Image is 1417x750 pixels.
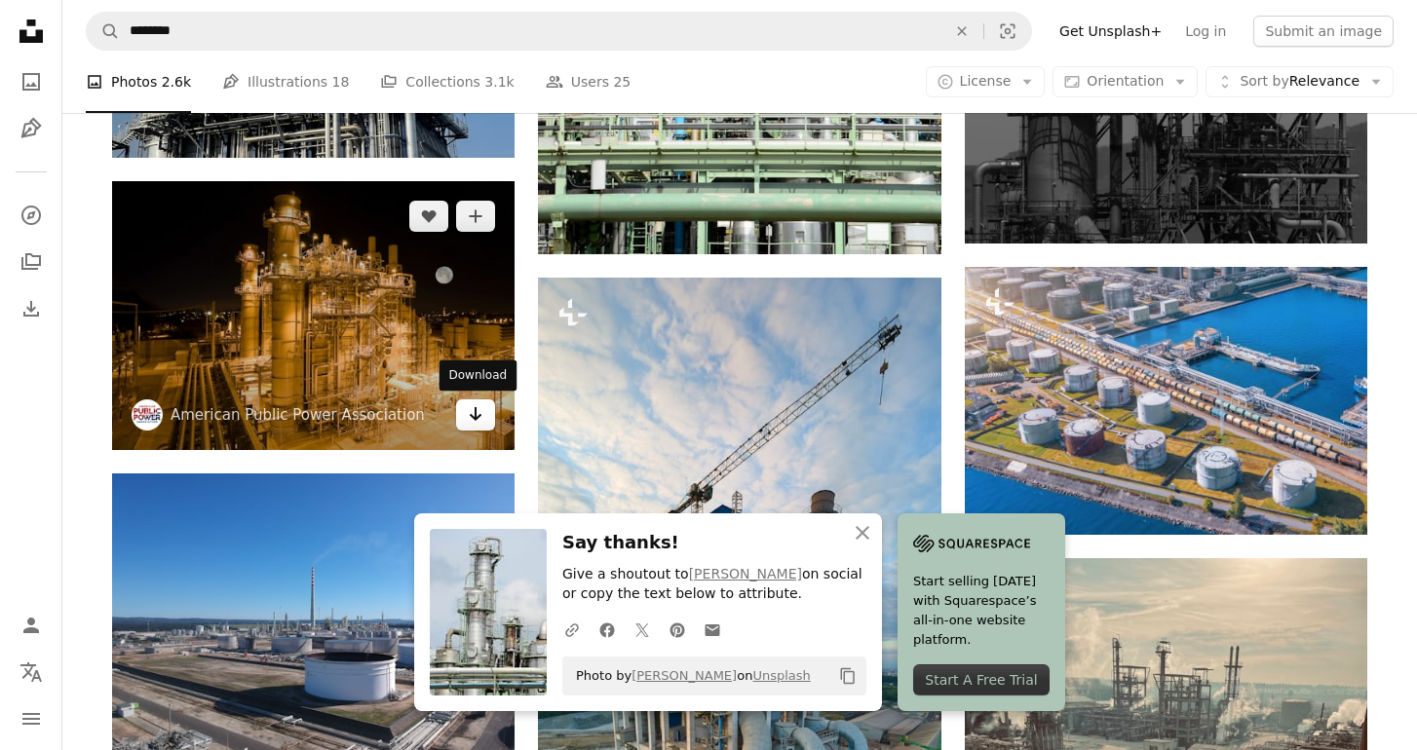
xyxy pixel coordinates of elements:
a: Collections [12,243,51,281]
a: [PERSON_NAME] [632,668,737,683]
button: Add to Collection [456,201,495,232]
a: [PERSON_NAME] [689,566,802,581]
button: Menu [12,699,51,738]
span: Sort by [1240,73,1288,89]
h3: Say thanks! [562,529,866,557]
a: Share on Facebook [590,610,625,649]
a: Download History [12,289,51,328]
button: Orientation [1053,66,1198,97]
a: Unsplash [752,668,810,683]
a: Users 25 [546,51,632,113]
img: Go to American Public Power Association's profile [132,399,163,431]
button: License [926,66,1046,97]
form: Find visuals sitewide [86,12,1032,51]
button: Submit an image [1253,16,1394,47]
span: Start selling [DATE] with Squarespace’s all-in-one website platform. [913,572,1050,650]
a: birds eye photography of concrete structure [112,306,515,323]
button: Visual search [984,13,1031,50]
img: Aerial view large port oil loading terminal with large storage tanks. Railway infrastructure for ... [965,267,1367,535]
span: 3.1k [484,71,514,93]
button: Search Unsplash [87,13,120,50]
span: Orientation [1087,73,1164,89]
a: Download [456,399,495,431]
button: Copy to clipboard [831,659,864,693]
span: 25 [613,71,631,93]
a: Start selling [DATE] with Squarespace’s all-in-one website platform.Start A Free Trial [898,513,1065,711]
span: License [960,73,1012,89]
a: Log in / Sign up [12,606,51,645]
a: Share on Pinterest [660,610,695,649]
button: Like [409,201,448,232]
span: Photo by on [566,660,811,692]
a: Home — Unsplash [12,12,51,55]
a: Photos [12,62,51,101]
a: Illustrations 18 [222,51,349,113]
a: Log in [1173,16,1238,47]
button: Clear [940,13,983,50]
button: Sort byRelevance [1206,66,1394,97]
a: Explore [12,196,51,235]
a: Get Unsplash+ [1048,16,1173,47]
span: 18 [332,71,350,93]
button: Language [12,653,51,692]
a: Collections 3.1k [380,51,514,113]
a: Share over email [695,610,730,649]
div: Start A Free Trial [913,664,1050,695]
a: Share on Twitter [625,610,660,649]
p: Give a shoutout to on social or copy the text below to attribute. [562,565,866,604]
img: birds eye photography of concrete structure [112,181,515,449]
a: American Public Power Association [171,405,425,425]
span: Relevance [1240,72,1360,92]
a: Illustrations [12,109,51,148]
a: Aerial view large port oil loading terminal with large storage tanks. Railway infrastructure for ... [965,392,1367,409]
img: file-1705255347840-230a6ab5bca9image [913,529,1030,558]
a: white and blue boat on dock during daytime [112,615,515,632]
div: Download [440,360,517,392]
